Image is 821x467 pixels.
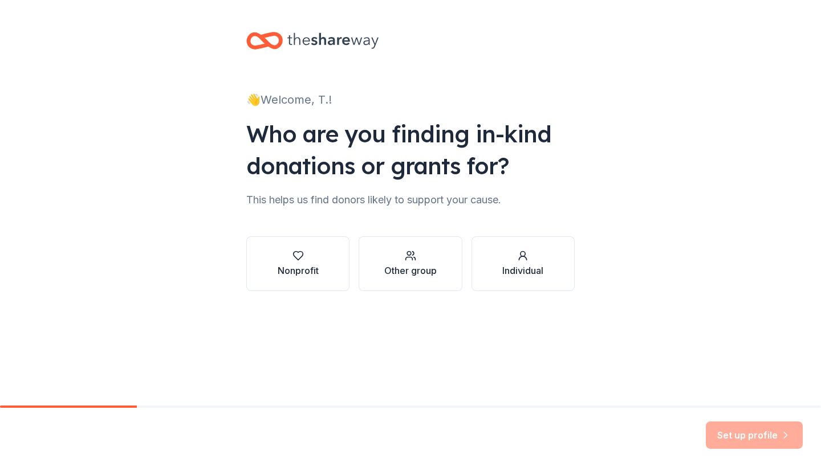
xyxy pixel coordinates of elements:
[246,236,349,291] button: Nonprofit
[246,91,575,109] div: 👋 Welcome, T.!
[278,264,319,277] div: Nonprofit
[384,264,437,277] div: Other group
[502,264,543,277] div: Individual
[472,236,575,291] button: Individual
[359,236,462,291] button: Other group
[246,118,575,182] div: Who are you finding in-kind donations or grants for?
[246,191,575,209] div: This helps us find donors likely to support your cause.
